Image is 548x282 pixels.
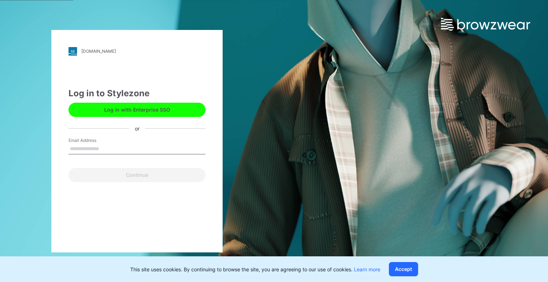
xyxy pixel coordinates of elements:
div: or [129,125,145,132]
p: This site uses cookies. By continuing to browse the site, you are agreeing to our use of cookies. [130,266,380,273]
button: Log in with Enterprise SSO [68,103,205,117]
a: Learn more [354,266,380,272]
a: [DOMAIN_NAME] [68,47,205,56]
img: stylezone-logo.562084cfcfab977791bfbf7441f1a819.svg [68,47,77,56]
label: Email Address [68,137,118,144]
button: Accept [389,262,418,276]
img: browzwear-logo.e42bd6dac1945053ebaf764b6aa21510.svg [441,18,530,31]
div: [DOMAIN_NAME] [81,48,116,54]
div: Log in to Stylezone [68,87,205,100]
